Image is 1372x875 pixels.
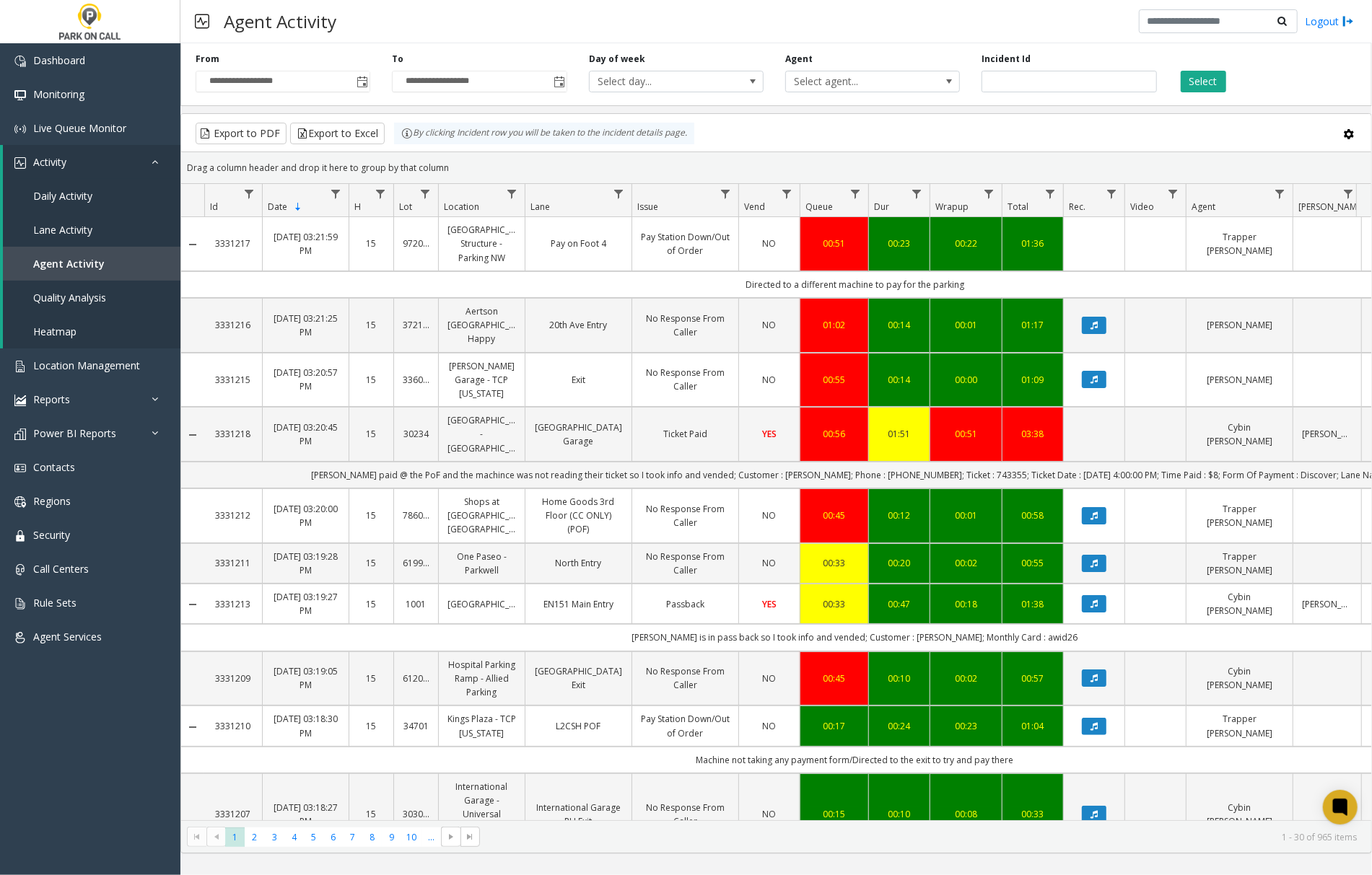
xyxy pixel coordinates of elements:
a: [PERSON_NAME] [1195,318,1284,332]
div: 00:17 [809,719,860,733]
a: No Response From Caller [641,312,730,339]
span: Location [444,201,479,213]
a: No Response From Caller [641,801,730,828]
a: Collapse Details [181,599,204,610]
a: Home Goods 3rd Floor (CC ONLY) (POF) [534,495,623,537]
a: 3331209 [213,672,253,685]
span: Page 7 [343,827,362,847]
a: Date Filter Menu [326,184,346,203]
div: 00:20 [878,556,921,570]
span: Video [1130,201,1154,213]
a: [DATE] 03:21:25 PM [271,312,340,339]
button: Export to PDF [196,123,287,144]
span: Lane Activity [33,223,92,237]
span: Lane [530,201,550,213]
img: 'icon' [14,632,26,643]
span: NO [763,509,777,522]
div: 00:18 [939,597,993,611]
a: Cybin [PERSON_NAME] [1195,801,1284,828]
span: NO [763,672,777,685]
div: 00:45 [809,509,860,522]
a: Parker Filter Menu [1339,184,1358,203]
a: YES [748,597,791,611]
a: 15 [358,807,385,821]
span: Rule Sets [33,596,77,610]
a: 15 [358,318,385,332]
a: 00:57 [1011,672,1054,685]
a: Aertson [GEOGRAPHIC_DATA] Happy [447,304,516,346]
a: Wrapup Filter Menu [979,184,999,203]
a: Activity [3,145,180,179]
img: 'icon' [14,89,26,101]
a: NO [748,373,791,387]
a: Lane Filter Menu [609,184,629,203]
a: [DATE] 03:20:00 PM [271,502,340,529]
span: Go to the last page [460,827,480,847]
a: 15 [358,427,385,441]
a: 00:12 [878,509,921,522]
div: 00:23 [878,237,921,250]
a: Exit [534,373,623,387]
a: 15 [358,509,385,522]
a: [GEOGRAPHIC_DATA] - [GEOGRAPHIC_DATA] [447,413,516,455]
a: Video Filter Menu [1163,184,1183,203]
a: Trapper [PERSON_NAME] [1195,712,1284,739]
a: Shops at [GEOGRAPHIC_DATA] [GEOGRAPHIC_DATA] [447,495,516,537]
a: 00:51 [809,237,860,250]
span: Contacts [33,460,75,474]
a: 01:04 [1011,719,1054,733]
a: Id Filter Menu [240,184,259,203]
a: 00:23 [939,719,993,733]
a: 00:47 [878,597,921,611]
a: Lane Activity [3,213,180,247]
span: Call Centers [33,562,89,576]
a: 972012 [403,237,429,250]
span: Vend [744,201,765,213]
a: 15 [358,373,385,387]
a: H Filter Menu [371,184,390,203]
a: International Garage RH Exit [534,801,623,828]
span: Page 8 [362,827,382,847]
a: [GEOGRAPHIC_DATA] Garage [534,421,623,448]
a: [PERSON_NAME] [1195,373,1284,387]
span: Total [1008,201,1028,213]
img: infoIcon.svg [401,128,413,139]
a: 3331215 [213,373,253,387]
a: 00:56 [809,427,860,441]
span: NO [763,808,777,820]
a: International Garage - Universal Parking [GEOGRAPHIC_DATA] [447,780,516,849]
a: Dur Filter Menu [907,184,927,203]
a: [DATE] 03:19:27 PM [271,590,340,617]
a: 3331207 [213,807,253,821]
a: Vend Filter Menu [777,184,797,203]
img: 'icon' [14,123,26,135]
span: Agent Activity [33,257,105,271]
span: YES [762,598,777,610]
a: Location Filter Menu [502,184,522,203]
span: Lot [399,201,412,213]
span: Regions [33,494,71,508]
a: 00:01 [939,318,993,332]
a: NO [748,672,791,685]
a: 612002 [403,672,429,685]
img: pageIcon [195,4,209,39]
a: Trapper [PERSON_NAME] [1195,230,1284,258]
div: 00:00 [939,373,993,387]
span: Agent [1192,201,1215,213]
span: Page 9 [382,827,401,847]
a: Kings Plaza - TCP [US_STATE] [447,712,516,739]
span: Page 6 [323,827,343,847]
div: 00:10 [878,672,921,685]
img: 'icon' [14,56,26,67]
a: 3331212 [213,509,253,522]
a: [PERSON_NAME] [1302,427,1353,441]
a: Daily Activity [3,179,180,213]
label: Agent [785,53,813,66]
div: 01:17 [1011,318,1054,332]
span: Daily Activity [33,189,92,203]
a: 00:14 [878,318,921,332]
a: Quality Analysis [3,281,180,315]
